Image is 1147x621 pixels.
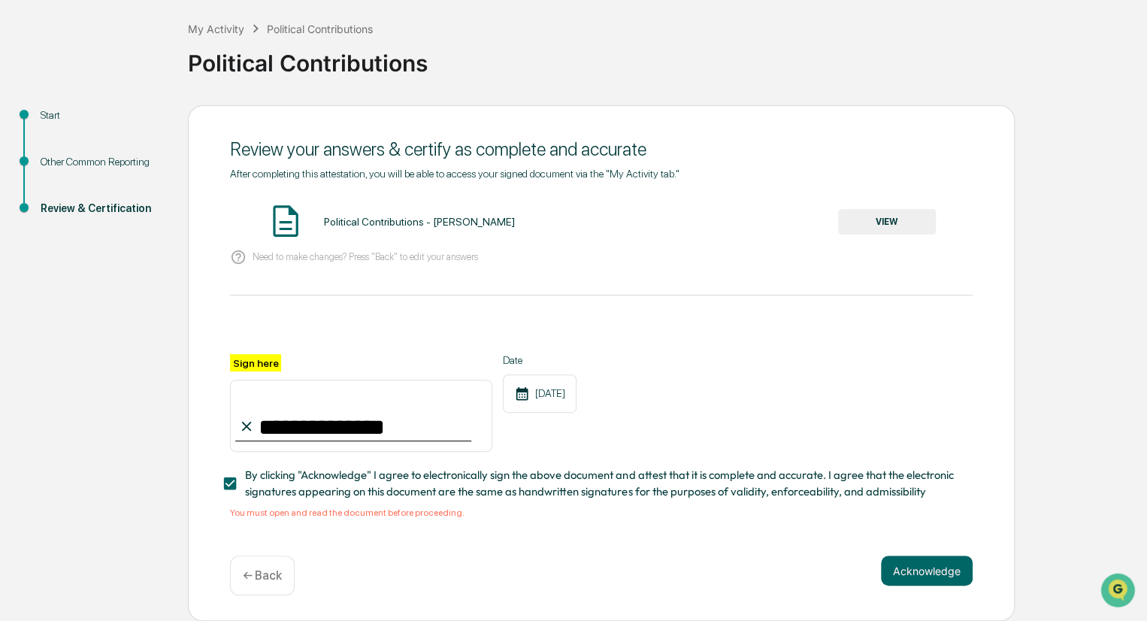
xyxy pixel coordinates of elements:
div: My Activity [188,23,244,35]
button: Start new chat [256,120,274,138]
div: Start [41,108,164,123]
div: Review your answers & certify as complete and accurate [230,138,973,160]
div: 🗄️ [109,191,121,203]
div: Political Contributions [267,23,373,35]
div: 🔎 [15,220,27,232]
span: Attestations [124,189,186,204]
span: Data Lookup [30,218,95,233]
label: Sign here [230,354,281,371]
button: VIEW [838,209,936,235]
p: How can we help? [15,32,274,56]
img: 1746055101610-c473b297-6a78-478c-a979-82029cc54cd1 [15,115,42,142]
div: [DATE] [503,374,577,413]
span: Preclearance [30,189,97,204]
div: You must open and read the document before proceeding. [230,507,973,518]
button: Acknowledge [881,556,973,586]
a: 🗄️Attestations [103,183,192,211]
div: Political Contributions - [PERSON_NAME] [323,216,514,228]
a: 🖐️Preclearance [9,183,103,211]
span: Pylon [150,255,182,266]
div: Start new chat [51,115,247,130]
div: Review & Certification [41,201,164,217]
span: After completing this attestation, you will be able to access your signed document via the "My Ac... [230,168,679,180]
iframe: Open customer support [1099,571,1139,612]
div: Political Contributions [188,38,1139,77]
a: Powered byPylon [106,254,182,266]
p: Need to make changes? Press "Back" to edit your answers [253,251,478,262]
div: 🖐️ [15,191,27,203]
a: 🔎Data Lookup [9,212,101,239]
label: Date [503,354,577,366]
p: ← Back [243,568,282,583]
div: Other Common Reporting [41,154,164,170]
img: Document Icon [267,202,304,240]
div: We're available if you need us! [51,130,190,142]
span: By clicking "Acknowledge" I agree to electronically sign the above document and attest that it is... [245,467,961,501]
